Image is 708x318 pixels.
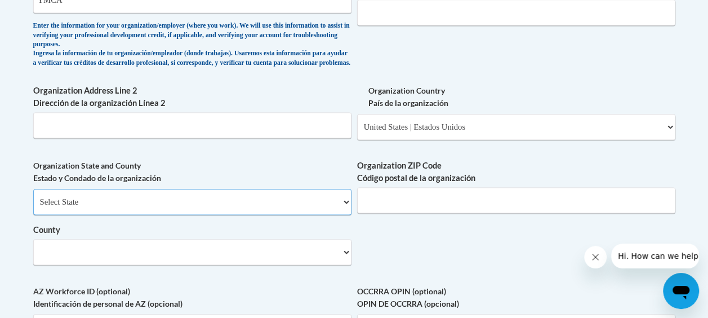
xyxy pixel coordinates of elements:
[357,187,675,213] input: Metadata input
[33,224,351,236] label: County
[357,285,675,310] label: OCCRRA OPIN (optional) OPIN DE OCCRRA (opcional)
[584,246,607,268] iframe: Close message
[33,285,351,310] label: AZ Workforce ID (optional) Identificación de personal de AZ (opcional)
[33,85,351,109] label: Organization Address Line 2 Dirección de la organización Línea 2
[357,160,675,184] label: Organization ZIP Code Código postal de la organización
[7,8,91,17] span: Hi. How can we help?
[611,244,699,268] iframe: Message from company
[33,160,351,184] label: Organization State and County Estado y Condado de la organización
[33,112,351,138] input: Metadata input
[663,273,699,309] iframe: Button to launch messaging window
[33,21,351,68] div: Enter the information for your organization/employer (where you work). We will use this informati...
[357,85,675,109] label: Organization Country País de la organización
